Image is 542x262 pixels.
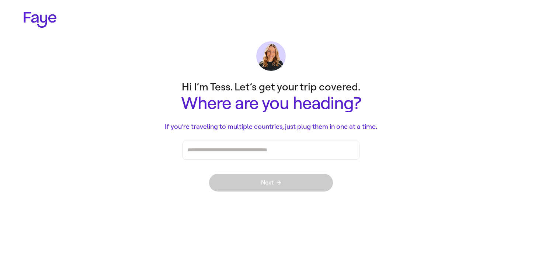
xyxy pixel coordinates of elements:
span: Next [261,180,281,186]
p: Hi I’m Tess. Let’s get your trip covered. [124,80,418,94]
div: Press enter after you type each destination [187,141,355,159]
h1: Where are you heading? [124,94,418,113]
p: If you’re traveling to multiple countries, just plug them in one at a time. [124,122,418,132]
button: Next [209,174,333,192]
